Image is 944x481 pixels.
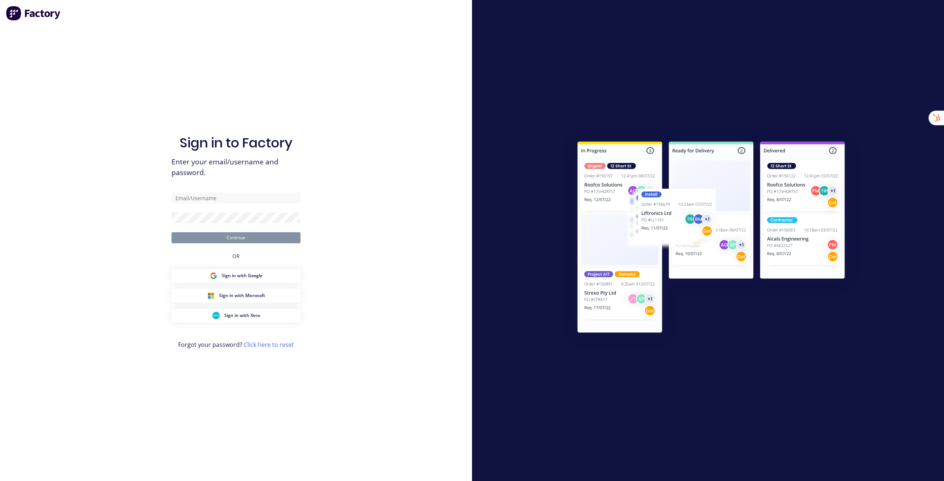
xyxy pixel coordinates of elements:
[207,292,215,299] img: Microsoft Sign in
[171,289,301,303] button: Microsoft Sign inSign in with Microsoft
[6,6,61,21] img: Factory
[232,243,240,269] div: OR
[224,312,260,319] span: Sign in with Xero
[210,272,217,279] img: Google Sign in
[178,340,294,349] span: Forgot your password?
[219,292,265,299] span: Sign in with Microsoft
[222,272,263,279] span: Sign in with Google
[171,269,301,283] button: Google Sign inSign in with Google
[171,192,301,203] input: Email/Username
[561,127,861,350] img: Sign in
[244,341,294,349] a: Click here to reset
[171,157,301,178] span: Enter your email/username and password.
[171,232,301,243] button: Continue
[180,135,292,151] h1: Sign in to Factory
[171,309,301,323] button: Xero Sign inSign in with Xero
[212,312,220,319] img: Xero Sign in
